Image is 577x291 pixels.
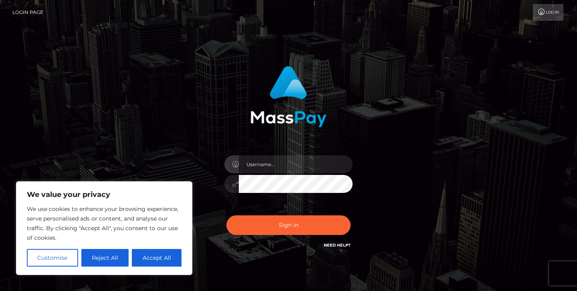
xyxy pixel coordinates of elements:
[16,181,192,275] div: We value your privacy
[27,204,182,243] p: We use cookies to enhance your browsing experience, serve personalised ads or content, and analys...
[226,215,351,235] button: Sign in
[81,249,129,267] button: Reject All
[324,243,351,248] a: Need Help?
[12,4,43,21] a: Login Page
[27,249,78,267] button: Customise
[239,155,353,173] input: Username...
[27,190,182,199] p: We value your privacy
[250,66,327,127] img: MassPay Login
[132,249,182,267] button: Accept All
[533,4,563,21] a: Login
